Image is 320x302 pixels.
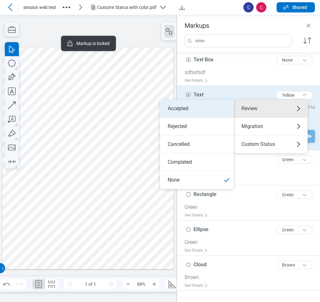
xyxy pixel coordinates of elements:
div: Migration [234,117,308,135]
li: None [160,171,234,189]
ul: Menu [234,100,308,153]
span: session web test [23,4,56,11]
span: C [256,2,266,12]
span: Cloud [194,261,207,268]
div: Green [185,169,317,175]
button: Zoom Out [123,279,133,289]
span: Text [194,92,203,98]
button: Close [305,22,312,29]
div: Green [185,239,317,245]
div: Brown [185,274,317,281]
span: Rectangle [194,191,217,197]
div: See Details [185,76,210,86]
span: 88% [133,279,149,289]
button: Download [177,2,187,12]
button: Zoom In [149,279,159,289]
button: Green [277,155,312,164]
li: Cancelled [160,135,234,153]
span: 1 of 1 [74,279,106,289]
div: See Details [185,210,210,220]
div: sdfssfsdf [185,69,317,76]
button: View Scale [166,279,179,289]
div: See Details [185,245,210,255]
button: Green [277,226,312,234]
button: Continuous Page Layout [45,279,58,289]
li: Rejected [160,117,234,135]
button: Yellow [277,91,312,99]
h3: Markups [185,22,209,29]
li: Completed [160,153,234,171]
div: Markup is locked [66,40,110,47]
button: Single Page Layout [32,279,45,289]
div: See Details [185,281,210,291]
div: Customr Status with color.pdf [97,4,156,11]
button: Customr Status with color.pdf [89,2,172,12]
button: Undo [0,279,13,289]
span: Shared [292,4,307,11]
button: Green [277,191,312,199]
span: Text Box [194,57,213,63]
span: Ellipse [194,226,209,232]
div: Custom Status [234,135,308,153]
button: Brown [277,261,312,269]
span: C [243,2,254,12]
button: Shared [277,2,315,12]
div: Review [234,100,308,117]
li: Accepted [160,100,234,117]
ul: Review [160,100,234,189]
button: Redo [13,279,26,289]
button: None [277,56,312,64]
div: Green [185,204,317,210]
